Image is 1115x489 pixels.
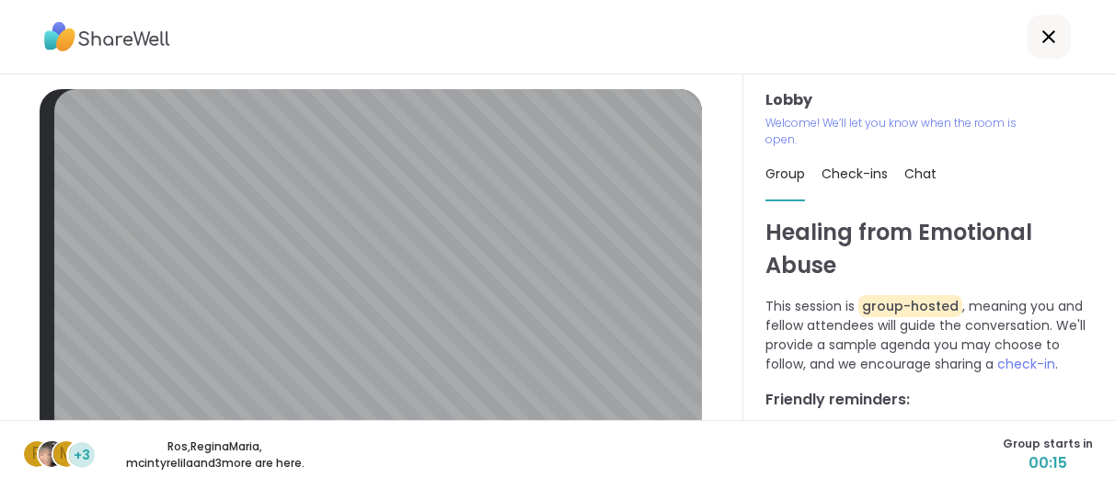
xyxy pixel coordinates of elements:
span: Group [765,165,805,183]
h1: Healing from Emotional Abuse [765,216,1093,282]
img: ReginaMaria [39,441,64,467]
p: Ros , ReginaMaria , mcintyrelila and 3 more are here. [112,438,318,472]
span: m [60,442,73,466]
h3: Lobby [765,89,1093,111]
span: group-hosted [858,295,962,317]
span: R [32,442,41,466]
span: 00:15 [1003,452,1093,474]
span: Group starts in [1003,436,1093,452]
span: Chat [904,165,937,183]
p: This session is , meaning you and fellow attendees will guide the conversation. We'll provide a s... [765,297,1093,374]
img: ShareWell Logo [44,16,170,58]
span: check-in [997,355,1055,373]
span: +3 [74,446,90,465]
h3: Friendly reminders: [765,389,1093,411]
span: Check-ins [822,165,888,183]
p: Welcome! We’ll let you know when the room is open. [765,115,1030,148]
